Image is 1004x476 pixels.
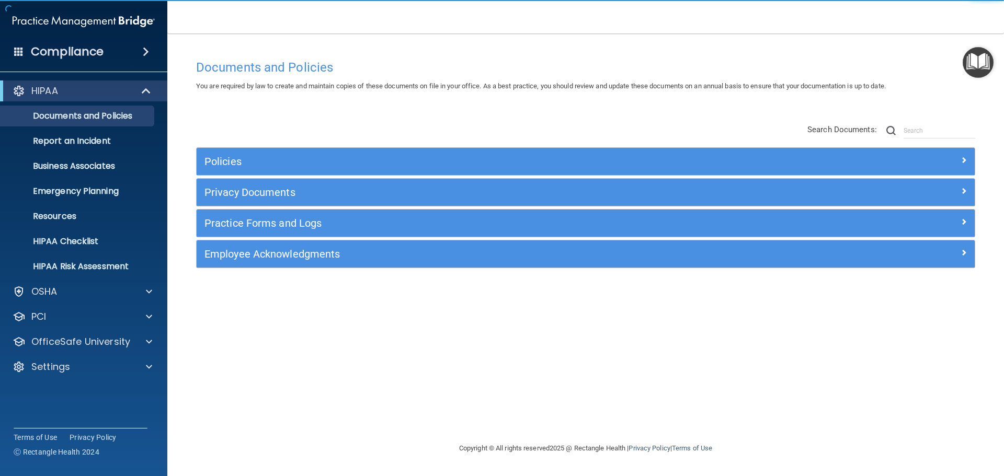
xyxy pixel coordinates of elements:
[904,123,975,138] input: Search
[204,246,967,262] a: Employee Acknowledgments
[7,186,150,196] p: Emergency Planning
[886,126,896,135] img: ic-search.3b580494.png
[963,47,994,78] button: Open Resource Center
[31,44,104,59] h4: Compliance
[14,432,57,443] a: Terms of Use
[13,361,152,373] a: Settings
[31,335,130,348] p: OfficeSafe University
[204,184,967,201] a: Privacy Documents
[204,248,772,260] h5: Employee Acknowledgments
[7,111,150,121] p: Documents and Policies
[31,285,58,298] p: OSHA
[204,153,967,170] a: Policies
[204,217,772,229] h5: Practice Forms and Logs
[204,187,772,198] h5: Privacy Documents
[70,432,117,443] a: Privacy Policy
[204,156,772,167] h5: Policies
[7,161,150,171] p: Business Associates
[204,215,967,231] a: Practice Forms and Logs
[807,125,877,134] span: Search Documents:
[13,85,152,97] a: HIPAA
[14,447,99,457] span: Ⓒ Rectangle Health 2024
[13,310,152,323] a: PCI
[629,444,670,452] a: Privacy Policy
[13,285,152,298] a: OSHA
[196,61,975,74] h4: Documents and Policies
[196,82,886,90] span: You are required by law to create and maintain copies of these documents on file in your office. ...
[672,444,712,452] a: Terms of Use
[823,402,991,444] iframe: Drift Widget Chat Controller
[7,261,150,272] p: HIPAA Risk Assessment
[13,335,152,348] a: OfficeSafe University
[31,310,46,323] p: PCI
[31,85,58,97] p: HIPAA
[395,432,777,465] div: Copyright © All rights reserved 2025 @ Rectangle Health | |
[7,136,150,146] p: Report an Incident
[31,361,70,373] p: Settings
[7,211,150,222] p: Resources
[13,11,155,32] img: PMB logo
[7,236,150,247] p: HIPAA Checklist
